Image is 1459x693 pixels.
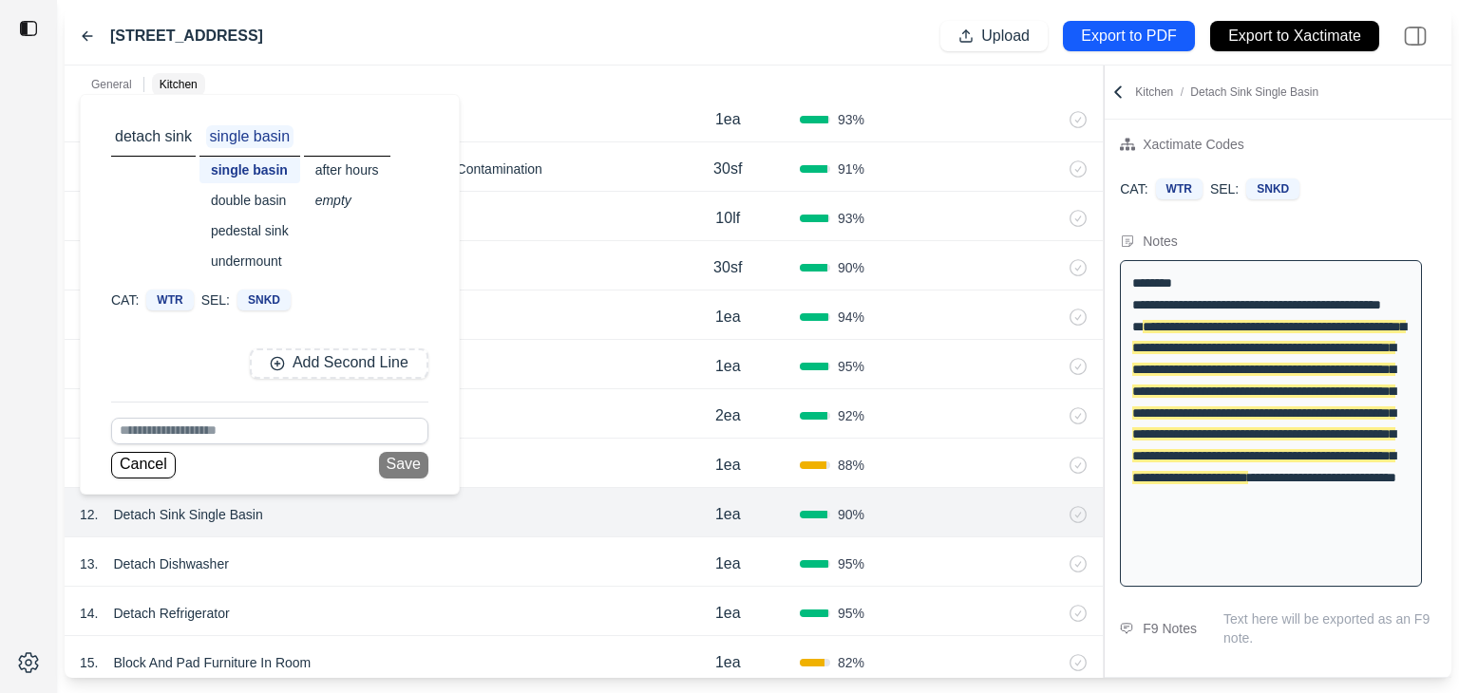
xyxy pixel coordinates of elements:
[713,256,742,279] p: 30sf
[105,501,270,528] p: Detach Sink Single Basin
[715,651,741,674] p: 1ea
[105,600,237,627] p: Detach Refrigerator
[838,653,864,672] span: 82 %
[1210,179,1239,198] p: SEL:
[838,554,864,573] span: 95 %
[146,290,193,310] div: WTR
[1190,85,1318,99] span: Detach Sink Single Basin
[304,187,390,214] div: empty
[1223,609,1436,647] p: Text here will be exported as an F9 note.
[838,357,864,376] span: 95 %
[838,159,864,178] span: 91 %
[1156,178,1203,199] div: WTR
[199,187,300,214] div: double basin
[111,290,139,309] p: CAT:
[1173,85,1190,99] span: /
[237,290,291,310] div: SNKD
[105,551,236,577] p: Detach Dishwasher
[1143,230,1178,253] div: Notes
[715,602,741,625] p: 1ea
[80,505,98,524] p: 12 .
[199,217,300,244] div: pedestal sink
[1143,617,1197,640] div: F9 Notes
[715,207,740,230] p: 10lf
[199,248,300,274] div: undermount
[304,157,390,183] div: after hours
[1063,21,1195,51] button: Export to PDF
[838,604,864,623] span: 95 %
[715,553,741,575] p: 1ea
[1120,179,1147,198] p: CAT:
[1210,21,1379,51] button: Export to Xactimate
[80,653,98,672] p: 15 .
[838,209,864,228] span: 93 %
[111,125,196,148] p: detach sink
[715,404,741,427] p: 2ea
[1228,26,1361,47] p: Export to Xactimate
[713,158,742,180] p: 30sf
[1246,178,1299,199] div: SNKD
[838,110,864,129] span: 93 %
[80,604,98,623] p: 14 .
[838,456,864,475] span: 88 %
[715,306,741,328] p: 1ea
[1120,623,1133,634] img: comment
[91,77,132,92] p: General
[838,308,864,327] span: 94 %
[715,454,741,477] p: 1ea
[160,77,198,92] p: Kitchen
[110,25,263,47] label: [STREET_ADDRESS]
[1394,15,1436,57] img: right-panel.svg
[1135,84,1318,100] p: Kitchen
[80,554,98,573] p: 13 .
[293,352,408,374] p: Add Second Line
[715,355,741,378] p: 1ea
[111,452,176,478] button: Cancel
[838,258,864,277] span: 90 %
[838,505,864,524] span: 90 %
[1143,133,1244,156] div: Xactimate Codes
[199,157,300,183] div: single basin
[838,406,864,425] span: 92 %
[105,649,318,676] p: Block And Pad Furniture In Room
[940,21,1048,51] button: Upload
[715,503,741,526] p: 1ea
[206,125,294,148] p: single basin
[250,348,428,379] button: Add Second Line
[981,26,1030,47] p: Upload
[19,19,38,38] img: toggle sidebar
[715,108,741,131] p: 1ea
[201,290,230,309] p: SEL:
[1081,26,1176,47] p: Export to PDF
